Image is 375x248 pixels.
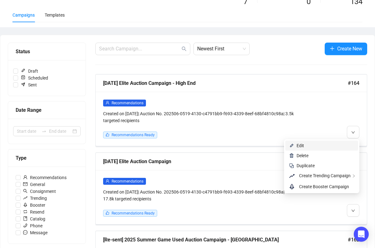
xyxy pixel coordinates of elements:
button: Create New [325,43,367,55]
input: End date [49,128,71,135]
span: rocket [23,203,27,207]
span: Message [21,229,50,236]
span: Trending [21,195,49,202]
span: Consignment [21,188,58,195]
img: svg+xml;base64,PHN2ZyB4bWxucz0iaHR0cDovL3d3dy53My5vcmcvMjAwMC9zdmciIHhtbG5zOnhsaW5rPSJodHRwOi8vd3... [289,143,294,148]
span: retweet [23,209,27,214]
div: Created on [DATE] | Auction No. 202506-0519-4130-c4791bb9-f693-4339-8eef-68bf4810c98a | 17.8k tar... [103,189,294,202]
span: like [106,211,109,215]
input: Start date [17,128,39,135]
span: Booster [21,202,48,209]
span: Draft [18,68,41,75]
span: message [23,230,27,235]
span: user [106,101,109,105]
span: Create New [337,45,362,53]
span: Recommendations [112,179,143,183]
span: plus [330,46,335,51]
span: swap-right [42,129,47,134]
div: Created on [DATE] | Auction No. 202506-0519-4130-c4791bb9-f693-4339-8eef-68bf4810c98a | 3.5k targ... [103,110,294,124]
div: Open Intercom Messenger [354,227,369,242]
div: Campaigns [12,12,35,18]
span: Newest First [197,43,246,55]
span: Recommendations [112,101,143,105]
span: rise [289,172,297,180]
span: down [351,209,355,213]
span: General [21,181,47,188]
span: Recommendations [21,174,69,181]
span: user [106,179,109,183]
span: like [106,133,109,137]
a: [DATE] Elite Auction Campaign#163userRecommendationsCreated on [DATE]| Auction No. 202506-0519-41... [95,152,367,225]
span: down [351,131,355,134]
input: Search Campaign... [99,45,180,53]
span: user [23,175,27,179]
span: Resend [21,209,47,215]
span: Delete [297,153,308,158]
span: search [23,189,27,193]
span: Duplicate [297,163,315,168]
span: Catalog [21,215,48,222]
span: to [42,129,47,134]
span: Sent [18,81,39,88]
img: svg+xml;base64,PHN2ZyB4bWxucz0iaHR0cDovL3d3dy53My5vcmcvMjAwMC9zdmciIHhtbG5zOnhsaW5rPSJodHRwOi8vd3... [289,153,294,158]
div: Templates [45,12,65,18]
span: phone [23,223,27,228]
span: Create Booster Campaign [299,184,349,189]
span: rise [23,196,27,200]
span: Phone [21,222,45,229]
div: Type [16,154,78,162]
a: [DATE] Elite Auction Campaign - High End#164userRecommendationsCreated on [DATE]| Auction No. 202... [95,74,367,146]
span: Edit [297,143,304,148]
span: Recommendations Ready [112,133,155,137]
span: search [182,46,187,51]
span: Recommendations Ready [112,211,155,215]
div: [Re-sent] 2025 Summer Game Used Auction Campaign - [GEOGRAPHIC_DATA] [103,236,348,244]
span: book [23,216,27,221]
span: #162 [348,236,359,244]
span: right [352,174,356,178]
div: [DATE] Elite Auction Campaign - High End [103,79,348,87]
span: Scheduled [18,75,51,81]
div: [DATE] Elite Auction Campaign [103,158,348,165]
img: svg+xml;base64,PHN2ZyB4bWxucz0iaHR0cDovL3d3dy53My5vcmcvMjAwMC9zdmciIHdpZHRoPSIyNCIgaGVpZ2h0PSIyNC... [289,163,294,168]
span: mail [23,182,27,186]
span: rocket [289,183,297,190]
div: Status [16,48,78,55]
span: Create Trending Campaign [299,173,351,178]
div: Date Range [16,106,78,114]
span: #164 [348,79,359,87]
